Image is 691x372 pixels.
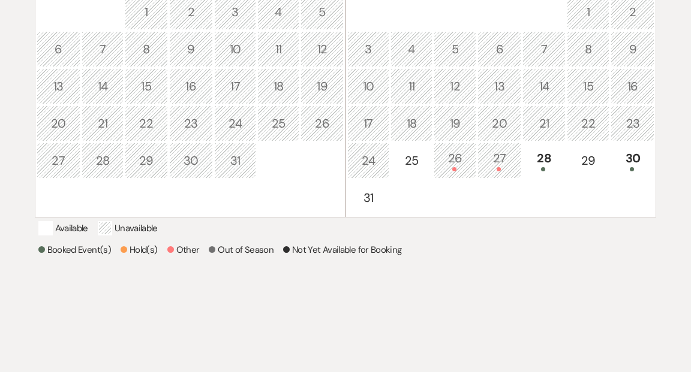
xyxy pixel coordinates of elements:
[573,114,603,132] div: 22
[307,77,337,95] div: 19
[440,40,470,58] div: 5
[38,243,111,257] p: Booked Event(s)
[529,40,558,58] div: 7
[307,40,337,58] div: 12
[397,40,426,58] div: 4
[573,3,603,21] div: 1
[440,77,470,95] div: 12
[221,77,250,95] div: 17
[397,152,426,170] div: 25
[88,114,117,132] div: 21
[354,152,383,170] div: 24
[221,114,250,132] div: 24
[529,149,558,171] div: 28
[617,149,648,171] div: 30
[264,3,293,21] div: 4
[529,77,558,95] div: 14
[131,77,161,95] div: 15
[307,3,337,21] div: 5
[98,221,158,235] p: Unavailable
[264,114,293,132] div: 25
[529,114,558,132] div: 21
[88,40,117,58] div: 7
[209,243,274,257] p: Out of Season
[484,77,515,95] div: 13
[484,149,515,171] div: 27
[176,40,206,58] div: 9
[131,152,161,170] div: 29
[573,152,603,170] div: 29
[307,114,337,132] div: 26
[354,40,383,58] div: 3
[176,3,206,21] div: 2
[617,114,648,132] div: 23
[221,152,250,170] div: 31
[131,40,161,58] div: 8
[264,77,293,95] div: 18
[440,149,470,171] div: 26
[354,189,383,207] div: 31
[167,243,200,257] p: Other
[121,243,158,257] p: Hold(s)
[176,114,206,132] div: 23
[43,40,74,58] div: 6
[397,77,426,95] div: 11
[221,3,250,21] div: 3
[617,77,648,95] div: 16
[573,40,603,58] div: 8
[354,114,383,132] div: 17
[88,152,117,170] div: 28
[131,3,161,21] div: 1
[440,114,470,132] div: 19
[283,243,401,257] p: Not Yet Available for Booking
[573,77,603,95] div: 15
[43,77,74,95] div: 13
[43,152,74,170] div: 27
[38,221,88,235] p: Available
[397,114,426,132] div: 18
[617,3,648,21] div: 2
[176,77,206,95] div: 16
[88,77,117,95] div: 14
[484,40,515,58] div: 6
[264,40,293,58] div: 11
[43,114,74,132] div: 20
[221,40,250,58] div: 10
[484,114,515,132] div: 20
[617,40,648,58] div: 9
[176,152,206,170] div: 30
[131,114,161,132] div: 22
[354,77,383,95] div: 10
